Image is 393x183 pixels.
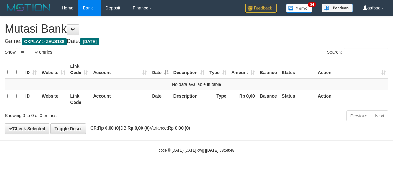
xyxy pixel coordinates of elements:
[80,38,99,45] span: [DATE]
[68,61,90,78] th: Link Code: activate to sort column ascending
[229,61,257,78] th: Amount: activate to sort column ascending
[207,61,229,78] th: Type: activate to sort column ascending
[327,48,388,57] label: Search:
[5,78,388,90] td: No data available in table
[149,61,171,78] th: Date: activate to sort column descending
[5,23,388,35] h1: Mutasi Bank
[229,90,257,108] th: Rp 0,00
[171,61,207,78] th: Description: activate to sort column ascending
[23,61,39,78] th: ID: activate to sort column ascending
[87,126,190,131] span: CR: DB: Variance:
[127,126,150,131] strong: Rp 0,00 (0)
[168,126,190,131] strong: Rp 0,00 (0)
[171,90,207,108] th: Description
[245,4,277,13] img: Feedback.jpg
[346,110,371,121] a: Previous
[22,38,67,45] span: OXPLAY > ZEUS138
[5,38,388,45] h4: Game: Date:
[23,90,39,108] th: ID
[286,4,312,13] img: Button%20Memo.svg
[257,90,279,108] th: Balance
[344,48,388,57] input: Search:
[5,3,52,13] img: MOTION_logo.png
[16,48,39,57] select: Showentries
[257,61,279,78] th: Balance
[207,90,229,108] th: Type
[5,123,49,134] a: Check Selected
[68,90,90,108] th: Link Code
[149,90,171,108] th: Date
[5,110,159,119] div: Showing 0 to 0 of 0 entries
[90,61,149,78] th: Account: activate to sort column ascending
[371,110,388,121] a: Next
[39,61,68,78] th: Website: activate to sort column ascending
[322,4,353,12] img: panduan.png
[308,2,316,7] span: 34
[279,61,315,78] th: Status
[159,148,235,153] small: code © [DATE]-[DATE] dwg |
[315,61,388,78] th: Action: activate to sort column ascending
[5,48,52,57] label: Show entries
[279,90,315,108] th: Status
[315,90,388,108] th: Action
[98,126,120,131] strong: Rp 0,00 (0)
[206,148,234,153] strong: [DATE] 03:50:48
[39,90,68,108] th: Website
[90,90,149,108] th: Account
[50,123,86,134] a: Toggle Descr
